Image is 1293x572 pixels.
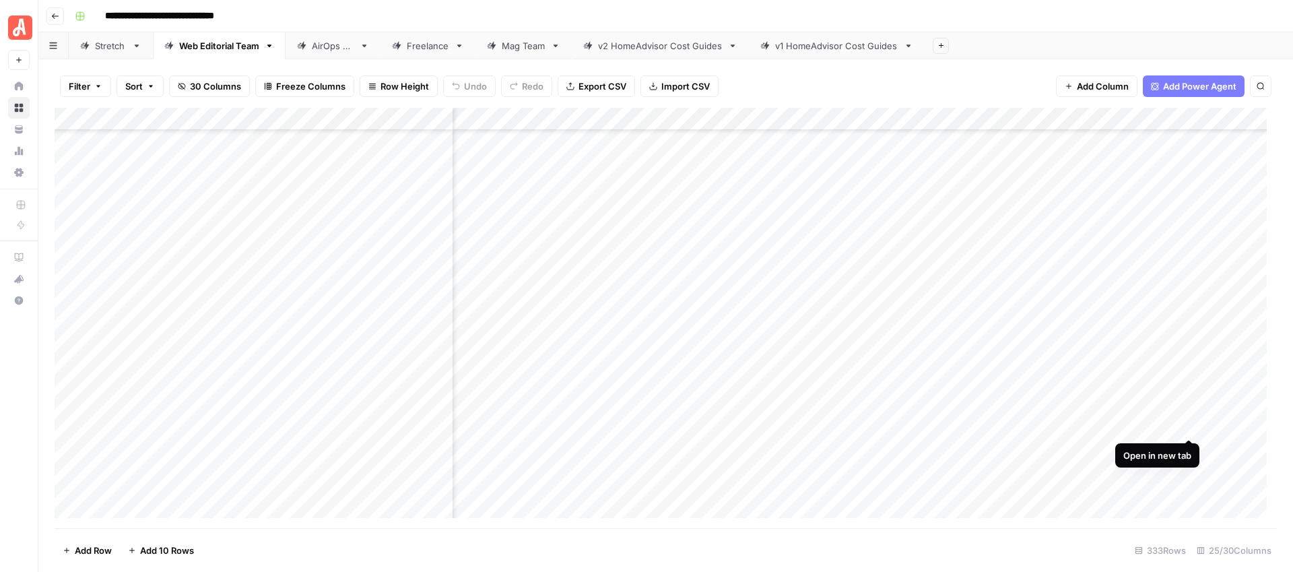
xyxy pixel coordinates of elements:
[1056,75,1137,97] button: Add Column
[117,75,164,97] button: Sort
[475,32,572,59] a: Mag Team
[69,32,153,59] a: Stretch
[749,32,925,59] a: v1 HomeAdvisor Cost Guides
[572,32,749,59] a: v2 HomeAdvisor Cost Guides
[9,269,29,289] div: What's new?
[1143,75,1245,97] button: Add Power Agent
[8,268,30,290] button: What's new?
[558,75,635,97] button: Export CSV
[360,75,438,97] button: Row Height
[8,97,30,119] a: Browse
[8,140,30,162] a: Usage
[380,80,429,93] span: Row Height
[661,80,710,93] span: Import CSV
[55,540,120,561] button: Add Row
[60,75,111,97] button: Filter
[169,75,250,97] button: 30 Columns
[8,290,30,311] button: Help + Support
[255,75,354,97] button: Freeze Columns
[640,75,719,97] button: Import CSV
[501,75,552,97] button: Redo
[286,32,380,59] a: AirOps QA
[464,80,487,93] span: Undo
[75,544,112,557] span: Add Row
[380,32,475,59] a: Freelance
[120,540,202,561] button: Add 10 Rows
[8,119,30,140] a: Your Data
[8,247,30,268] a: AirOps Academy
[407,39,449,53] div: Freelance
[775,39,898,53] div: v1 HomeAdvisor Cost Guides
[1191,540,1277,561] div: 25/30 Columns
[69,80,90,93] span: Filter
[8,162,30,183] a: Settings
[1129,540,1191,561] div: 333 Rows
[1077,80,1129,93] span: Add Column
[502,39,545,53] div: Mag Team
[190,80,241,93] span: 30 Columns
[140,544,194,557] span: Add 10 Rows
[8,75,30,97] a: Home
[276,80,345,93] span: Freeze Columns
[522,80,543,93] span: Redo
[443,75,496,97] button: Undo
[125,80,143,93] span: Sort
[598,39,723,53] div: v2 HomeAdvisor Cost Guides
[8,11,30,44] button: Workspace: Angi
[312,39,354,53] div: AirOps QA
[8,15,32,40] img: Angi Logo
[1163,80,1236,93] span: Add Power Agent
[578,80,626,93] span: Export CSV
[153,32,286,59] a: Web Editorial Team
[179,39,259,53] div: Web Editorial Team
[1123,449,1191,462] div: Open in new tab
[95,39,127,53] div: Stretch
